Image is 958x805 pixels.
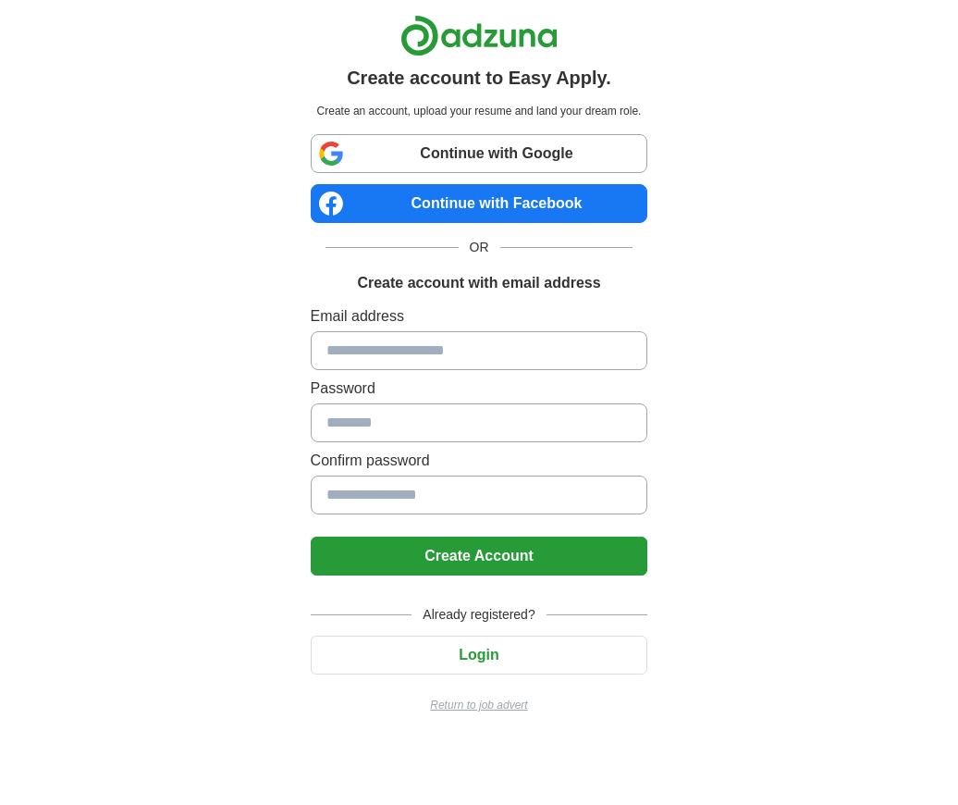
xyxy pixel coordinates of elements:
h1: Create account with email address [357,272,600,294]
img: Adzuna logo [400,15,558,56]
a: Login [311,647,648,663]
a: Continue with Google [311,134,648,173]
a: Return to job advert [311,697,648,713]
button: Create Account [311,537,648,576]
h1: Create account to Easy Apply. [347,64,611,92]
span: Already registered? [411,605,546,625]
a: Continue with Facebook [311,184,648,223]
p: Create an account, upload your resume and land your dream role. [314,103,645,119]
button: Login [311,636,648,675]
label: Confirm password [311,450,648,472]
span: OR [459,238,500,257]
label: Password [311,378,648,400]
label: Email address [311,305,648,328]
